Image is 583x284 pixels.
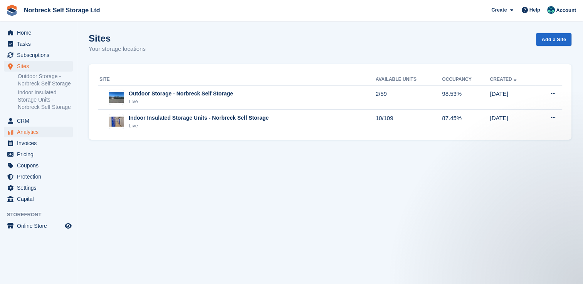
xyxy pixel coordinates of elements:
td: [DATE] [490,85,536,110]
span: Help [529,6,540,14]
span: Settings [17,182,63,193]
a: menu [4,38,73,49]
a: menu [4,182,73,193]
th: Available Units [376,74,442,86]
span: Create [491,6,507,14]
span: Tasks [17,38,63,49]
img: Image of Indoor Insulated Storage Units - Norbreck Self Storage site [109,117,124,127]
span: Analytics [17,127,63,137]
span: Online Store [17,221,63,231]
span: Coupons [17,160,63,171]
div: Indoor Insulated Storage Units - Norbreck Self Storage [129,114,269,122]
span: Storefront [7,211,77,219]
span: Capital [17,194,63,204]
span: CRM [17,115,63,126]
span: Invoices [17,138,63,149]
div: Live [129,122,269,130]
span: Home [17,27,63,38]
th: Occupancy [442,74,490,86]
th: Site [98,74,376,86]
a: Preview store [64,221,73,231]
a: menu [4,160,73,171]
span: Pricing [17,149,63,160]
a: menu [4,127,73,137]
a: Norbreck Self Storage Ltd [21,4,103,17]
a: menu [4,115,73,126]
a: menu [4,221,73,231]
td: 2/59 [376,85,442,110]
span: Sites [17,61,63,72]
div: Live [129,98,233,105]
a: menu [4,27,73,38]
td: 87.45% [442,110,490,134]
a: Indoor Insulated Storage Units - Norbreck Self Storage [18,89,73,111]
td: [DATE] [490,110,536,134]
span: Subscriptions [17,50,63,60]
a: menu [4,50,73,60]
a: Created [490,77,518,82]
a: Outdoor Storage - Norbreck Self Storage [18,73,73,87]
a: menu [4,61,73,72]
img: Image of Outdoor Storage - Norbreck Self Storage site [109,92,124,103]
a: Add a Site [536,33,571,46]
a: menu [4,171,73,182]
a: menu [4,194,73,204]
img: Sally King [547,6,555,14]
a: menu [4,138,73,149]
a: menu [4,149,73,160]
td: 10/109 [376,110,442,134]
div: Outdoor Storage - Norbreck Self Storage [129,90,233,98]
span: Protection [17,171,63,182]
td: 98.53% [442,85,490,110]
p: Your storage locations [89,45,146,53]
span: Account [556,7,576,14]
img: stora-icon-8386f47178a22dfd0bd8f6a31ec36ba5ce8667c1dd55bd0f319d3a0aa187defe.svg [6,5,18,16]
h1: Sites [89,33,146,43]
